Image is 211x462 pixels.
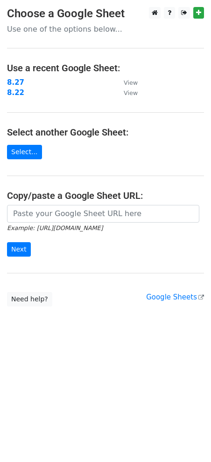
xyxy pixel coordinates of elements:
a: Select... [7,145,42,159]
a: Google Sheets [146,293,204,301]
h4: Use a recent Google Sheet: [7,62,204,74]
a: 8.22 [7,88,24,97]
p: Use one of the options below... [7,24,204,34]
small: Example: [URL][DOMAIN_NAME] [7,224,103,231]
a: View [114,88,138,97]
a: 8.27 [7,78,24,87]
h4: Copy/paste a Google Sheet URL: [7,190,204,201]
h3: Choose a Google Sheet [7,7,204,20]
small: View [124,79,138,86]
input: Next [7,242,31,257]
h4: Select another Google Sheet: [7,127,204,138]
small: View [124,89,138,96]
input: Paste your Google Sheet URL here [7,205,199,223]
a: Need help? [7,292,52,306]
a: View [114,78,138,87]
